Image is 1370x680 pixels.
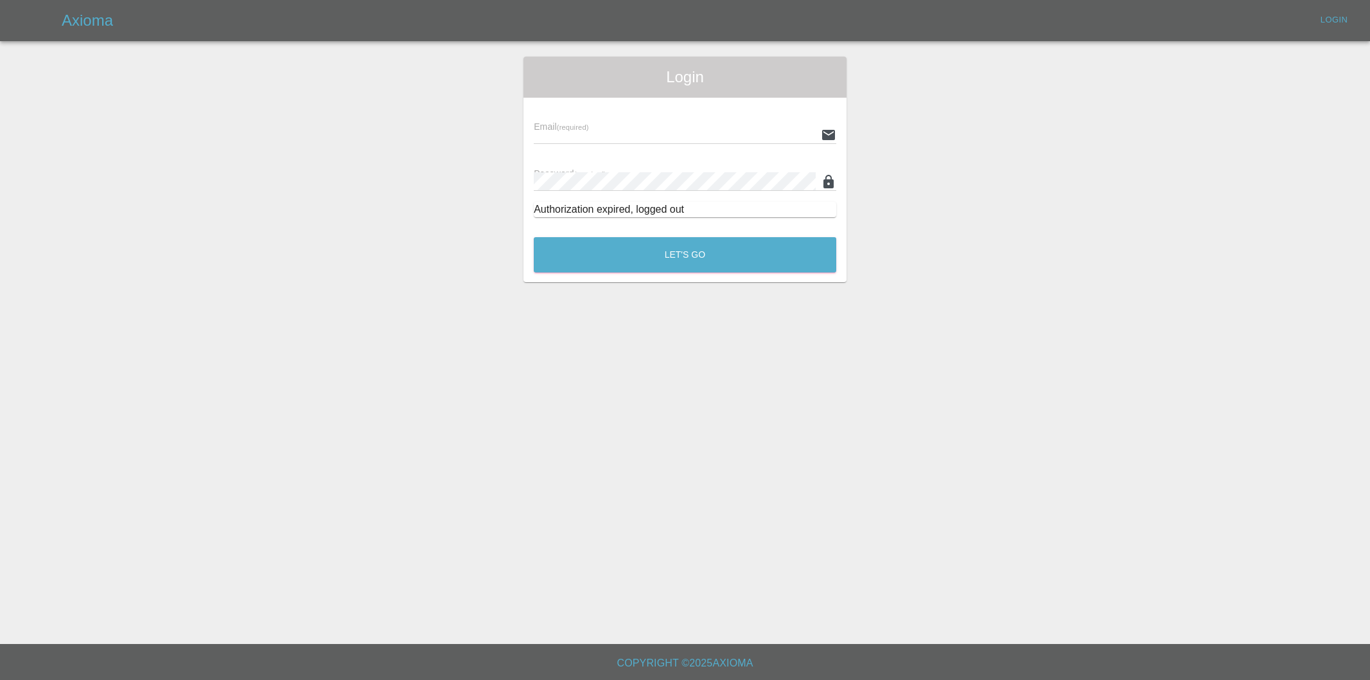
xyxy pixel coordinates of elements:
[1313,10,1355,30] a: Login
[534,121,588,132] span: Email
[10,654,1360,672] h6: Copyright © 2025 Axioma
[534,202,836,217] div: Authorization expired, logged out
[534,168,606,179] span: Password
[557,123,589,131] small: (required)
[574,170,606,178] small: (required)
[534,237,836,273] button: Let's Go
[534,67,836,87] span: Login
[62,10,113,31] h5: Axioma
